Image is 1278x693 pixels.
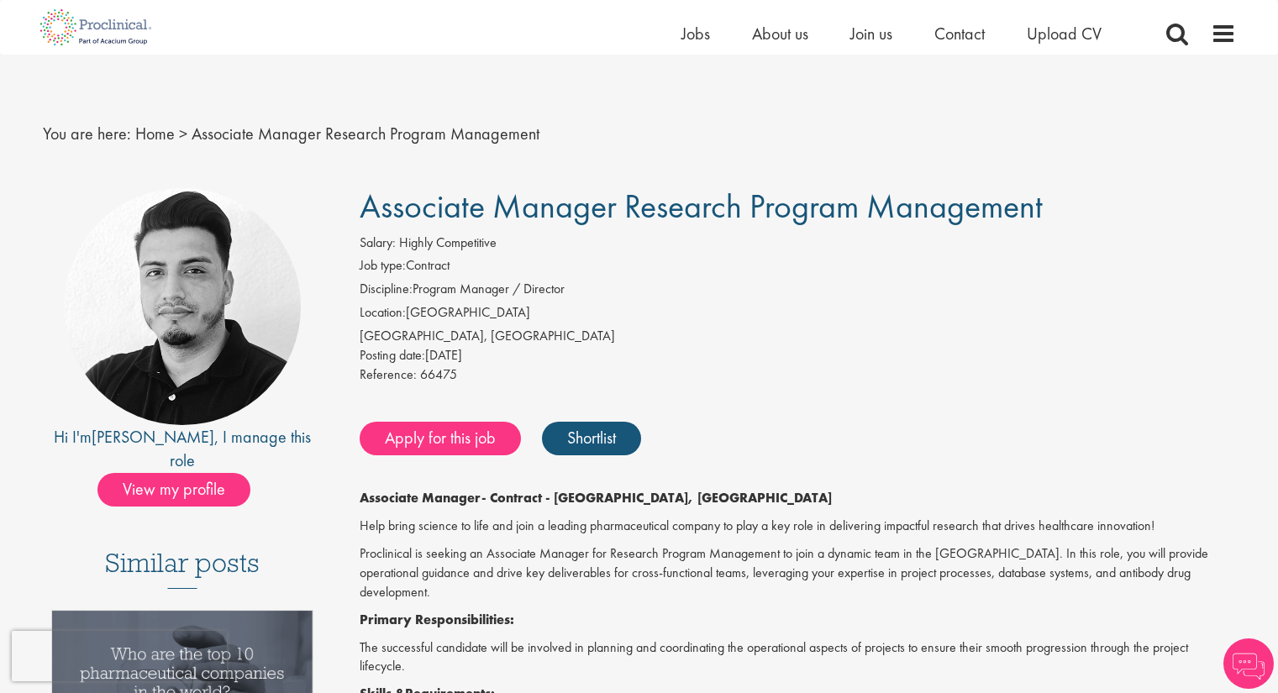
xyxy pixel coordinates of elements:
div: [DATE] [360,346,1236,365]
a: breadcrumb link [135,123,175,144]
iframe: reCAPTCHA [12,631,227,681]
label: Salary: [360,234,396,253]
span: Highly Competitive [399,234,497,251]
li: Program Manager / Director [360,280,1236,303]
a: Join us [850,23,892,45]
a: Upload CV [1027,23,1102,45]
strong: Primary Responsibilities: [360,611,514,628]
div: [GEOGRAPHIC_DATA], [GEOGRAPHIC_DATA] [360,327,1236,346]
a: [PERSON_NAME] [92,426,214,448]
h3: Similar posts [105,549,260,589]
span: Posting date: [360,346,425,364]
li: [GEOGRAPHIC_DATA] [360,303,1236,327]
span: View my profile [97,473,250,507]
span: Associate Manager Research Program Management [360,185,1043,228]
span: 66475 [420,365,457,383]
a: Shortlist [542,422,641,455]
img: imeage of recruiter Anderson Maldonado [64,188,301,425]
label: Job type: [360,256,406,276]
p: The successful candidate will be involved in planning and coordinating the operational aspects of... [360,638,1236,677]
a: Apply for this job [360,422,521,455]
a: Contact [934,23,985,45]
span: Associate Manager Research Program Management [192,123,539,144]
li: Contract [360,256,1236,280]
label: Reference: [360,365,417,385]
p: Help bring science to life and join a leading pharmaceutical company to play a key role in delive... [360,517,1236,536]
p: Proclinical is seeking an Associate Manager for Research Program Management to join a dynamic tea... [360,544,1236,602]
a: Jobs [681,23,710,45]
a: View my profile [97,476,267,498]
strong: - Contract - [GEOGRAPHIC_DATA], [GEOGRAPHIC_DATA] [481,489,832,507]
a: About us [752,23,808,45]
label: Location: [360,303,406,323]
div: Hi I'm , I manage this role [43,425,323,473]
label: Discipline: [360,280,413,299]
strong: Associate Manager [360,489,481,507]
span: You are here: [43,123,131,144]
img: Chatbot [1223,638,1274,689]
span: > [179,123,187,144]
